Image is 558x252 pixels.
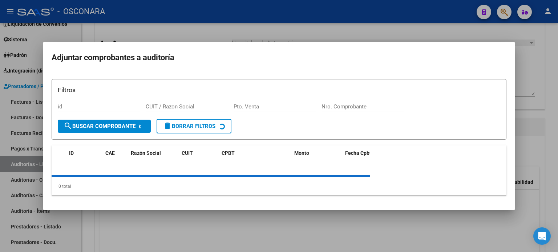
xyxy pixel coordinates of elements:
[131,150,161,156] span: Razón Social
[182,150,193,156] span: CUIT
[291,145,342,169] datatable-header-cell: Monto
[342,145,375,169] datatable-header-cell: Fecha Cpbt
[157,119,231,133] button: Borrar Filtros
[179,145,219,169] datatable-header-cell: CUIT
[58,120,151,133] button: Buscar Comprobante
[163,121,172,130] mat-icon: delete
[64,123,136,129] span: Buscar Comprobante
[66,145,102,169] datatable-header-cell: ID
[58,85,500,95] h3: Filtros
[52,51,506,65] h2: Adjuntar comprobantes a auditoría
[163,123,215,129] span: Borrar Filtros
[105,150,115,156] span: CAE
[345,150,371,156] span: Fecha Cpbt
[64,121,72,130] mat-icon: search
[222,150,235,156] span: CPBT
[102,145,128,169] datatable-header-cell: CAE
[52,177,506,195] div: 0 total
[69,150,74,156] span: ID
[294,150,309,156] span: Monto
[533,227,551,245] div: Open Intercom Messenger
[219,145,291,169] datatable-header-cell: CPBT
[128,145,179,169] datatable-header-cell: Razón Social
